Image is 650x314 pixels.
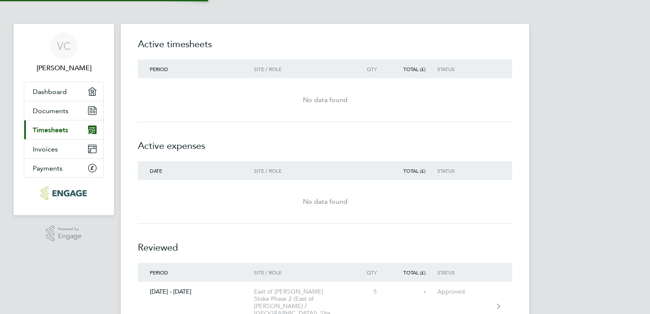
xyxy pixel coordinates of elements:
[254,66,351,72] div: Site / Role
[138,168,254,174] div: Date
[58,233,82,240] span: Engage
[138,95,512,105] div: No data found
[437,168,490,174] div: Status
[389,269,437,275] div: Total (£)
[33,126,68,134] span: Timesheets
[437,269,490,275] div: Status
[24,186,104,200] a: Go to home page
[57,40,71,51] span: VC
[351,288,389,295] div: 5
[58,226,82,233] span: Powered by
[33,164,63,172] span: Payments
[33,88,67,96] span: Dashboard
[33,145,58,153] span: Invoices
[389,288,437,295] div: -
[24,140,103,158] a: Invoices
[437,66,490,72] div: Status
[150,269,168,276] span: Period
[24,63,104,73] span: Virgil Cooper
[14,24,114,215] nav: Main navigation
[24,120,103,139] a: Timesheets
[351,66,389,72] div: Qty
[437,288,490,295] div: Approved
[41,186,86,200] img: protechltd-logo-retina.png
[254,269,351,275] div: Site / Role
[33,107,68,115] span: Documents
[138,37,512,60] h2: Active timesheets
[138,288,254,295] div: [DATE] - [DATE]
[138,197,512,207] div: No data found
[24,82,103,101] a: Dashboard
[389,168,437,174] div: Total (£)
[150,66,168,72] span: Period
[254,168,351,174] div: Site / Role
[24,32,104,73] a: VC[PERSON_NAME]
[138,122,512,161] h2: Active expenses
[138,224,512,263] h2: Reviewed
[24,159,103,177] a: Payments
[389,66,437,72] div: Total (£)
[46,226,82,242] a: Powered byEngage
[24,101,103,120] a: Documents
[351,269,389,275] div: Qty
